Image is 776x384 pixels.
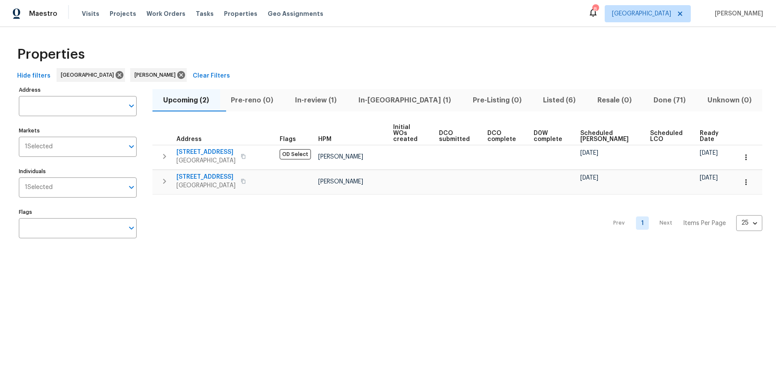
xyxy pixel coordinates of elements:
span: Initial WOs created [393,124,424,142]
div: 8 [592,5,598,14]
span: [PERSON_NAME] [318,154,363,160]
span: Address [176,136,202,142]
nav: Pagination Navigation [605,200,762,247]
label: Flags [19,210,137,215]
span: Properties [17,50,85,59]
span: Tasks [196,11,214,17]
button: Hide filters [14,68,54,84]
span: Upcoming (2) [158,94,215,106]
span: DCO complete [487,130,519,142]
span: [GEOGRAPHIC_DATA] [612,9,671,18]
span: [DATE] [700,175,718,181]
span: [DATE] [580,175,598,181]
label: Address [19,87,137,93]
span: Visits [82,9,99,18]
span: In-review (1) [290,94,343,106]
button: Clear Filters [189,68,233,84]
span: [STREET_ADDRESS] [176,148,236,156]
span: Resale (0) [592,94,638,106]
span: Unknown (0) [701,94,757,106]
p: Items Per Page [683,219,726,228]
div: [GEOGRAPHIC_DATA] [57,68,125,82]
span: OD Select [280,149,311,159]
span: Projects [110,9,136,18]
span: Geo Assignments [268,9,323,18]
span: Clear Filters [193,71,230,81]
button: Open [125,100,137,112]
span: [PERSON_NAME] [134,71,179,79]
span: In-[GEOGRAPHIC_DATA] (1) [352,94,457,106]
span: Scheduled LCO [650,130,686,142]
span: [DATE] [580,150,598,156]
span: 1 Selected [25,184,53,191]
label: Markets [19,128,137,133]
span: Pre-Listing (0) [467,94,527,106]
a: Goto page 1 [636,216,649,230]
span: Scheduled [PERSON_NAME] [580,130,636,142]
span: HPM [318,136,331,142]
div: [PERSON_NAME] [130,68,187,82]
span: [GEOGRAPHIC_DATA] [176,156,236,165]
span: [STREET_ADDRESS] [176,173,236,181]
span: Maestro [29,9,57,18]
span: [PERSON_NAME] [318,179,363,185]
span: Flags [280,136,296,142]
label: Individuals [19,169,137,174]
span: 1 Selected [25,143,53,150]
button: Open [125,222,137,234]
span: Pre-reno (0) [225,94,279,106]
span: [GEOGRAPHIC_DATA] [176,181,236,190]
span: D0W complete [534,130,565,142]
span: [DATE] [700,150,718,156]
button: Open [125,181,137,193]
span: Listed (6) [537,94,582,106]
span: [GEOGRAPHIC_DATA] [61,71,117,79]
span: DCO submitted [439,130,473,142]
span: Work Orders [146,9,185,18]
span: Done (71) [648,94,691,106]
span: Ready Date [700,130,722,142]
div: 25 [736,212,762,234]
button: Open [125,141,137,153]
span: [PERSON_NAME] [711,9,763,18]
span: Properties [224,9,257,18]
span: Hide filters [17,71,51,81]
